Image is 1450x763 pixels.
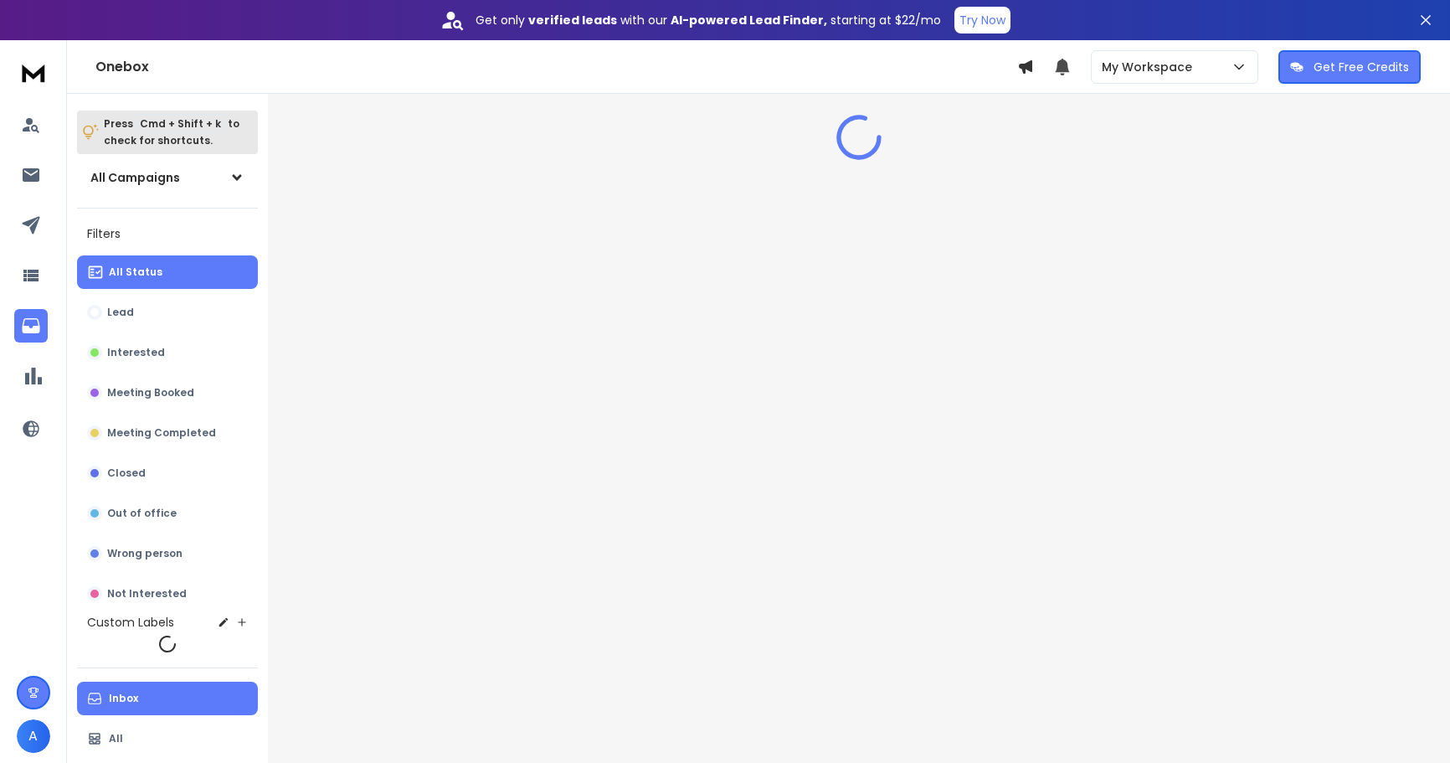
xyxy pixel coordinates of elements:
strong: AI-powered Lead Finder, [671,12,827,28]
button: All [77,722,258,755]
button: A [17,719,50,753]
p: Meeting Booked [107,386,194,400]
button: Not Interested [77,577,258,611]
p: Get Free Credits [1314,59,1409,75]
p: Lead [107,306,134,319]
p: Out of office [107,507,177,520]
h3: Filters [77,222,258,245]
h1: All Campaigns [90,169,180,186]
button: All Status [77,255,258,289]
button: Out of office [77,497,258,530]
p: Not Interested [107,587,187,601]
p: All Status [109,266,162,279]
button: Wrong person [77,537,258,570]
button: Meeting Completed [77,416,258,450]
button: Closed [77,456,258,490]
h1: Onebox [95,57,1017,77]
p: Inbox [109,692,138,705]
button: Try Now [954,7,1010,34]
button: Meeting Booked [77,376,258,410]
p: Interested [107,346,165,359]
button: Lead [77,296,258,329]
button: All Campaigns [77,161,258,194]
strong: verified leads [528,12,617,28]
p: All [109,732,123,745]
span: Cmd + Shift + k [137,114,224,133]
button: Inbox [77,682,258,715]
p: Closed [107,467,146,480]
p: Try Now [959,12,1005,28]
p: Get only with our starting at $22/mo [476,12,941,28]
img: logo [17,57,50,88]
button: Get Free Credits [1278,50,1421,84]
h3: Custom Labels [87,614,174,631]
p: My Workspace [1102,59,1199,75]
p: Press to check for shortcuts. [104,116,239,149]
p: Meeting Completed [107,426,216,440]
button: Interested [77,336,258,369]
p: Wrong person [107,547,183,560]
